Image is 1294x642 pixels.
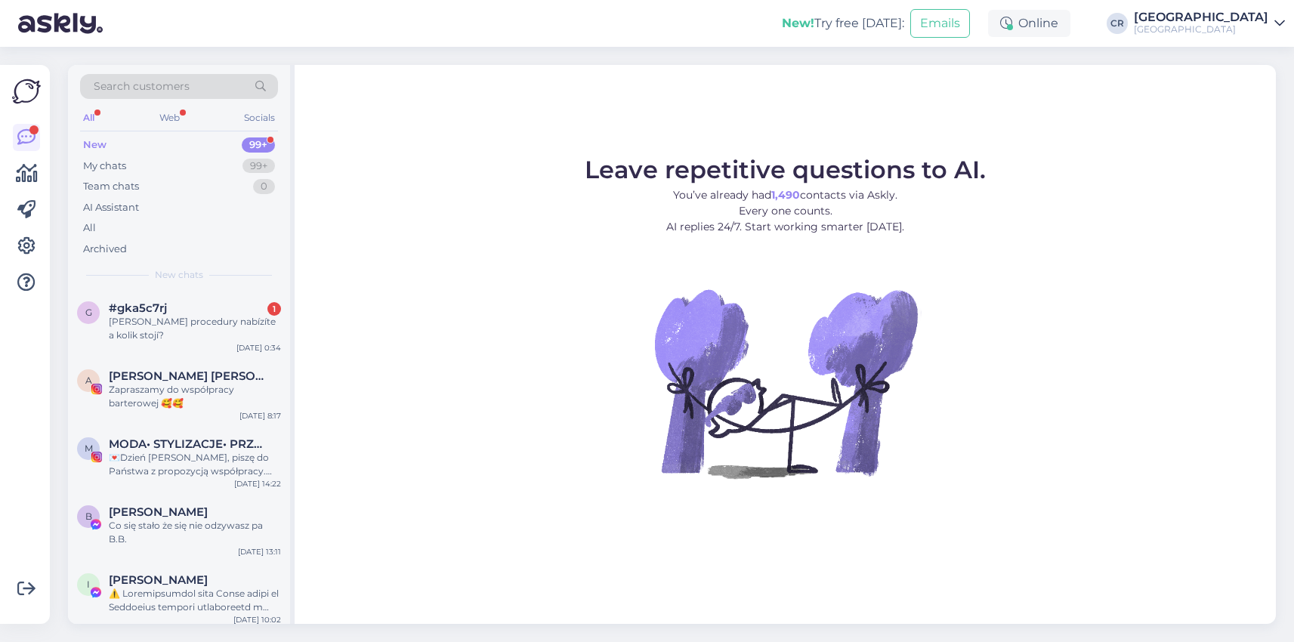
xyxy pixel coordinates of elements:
[239,410,281,421] div: [DATE] 8:17
[238,546,281,557] div: [DATE] 13:11
[253,179,275,194] div: 0
[83,200,139,215] div: AI Assistant
[585,187,986,235] p: You’ve already had contacts via Askly. Every one counts. AI replies 24/7. Start working smarter [...
[109,451,281,478] div: 💌Dzień [PERSON_NAME], piszę do Państwa z propozycją współpracy. Chętnie odwiedziłabym Państwa hot...
[650,247,922,519] img: No Chat active
[83,137,107,153] div: New
[109,505,208,519] span: Bożena Bolewicz
[1134,11,1268,23] div: [GEOGRAPHIC_DATA]
[910,9,970,38] button: Emails
[242,159,275,174] div: 99+
[156,108,183,128] div: Web
[242,137,275,153] div: 99+
[233,614,281,625] div: [DATE] 10:02
[236,342,281,353] div: [DATE] 0:34
[85,511,92,522] span: B
[771,188,800,202] b: 1,490
[109,315,281,342] div: [PERSON_NAME] procedury nabízíte a kolik stojí?
[87,579,90,590] span: I
[1107,13,1128,34] div: CR
[83,159,126,174] div: My chats
[109,519,281,546] div: Co się stało że się nie odzywasz pa B.B.
[234,478,281,489] div: [DATE] 14:22
[85,443,93,454] span: M
[83,242,127,257] div: Archived
[782,14,904,32] div: Try free [DATE]:
[94,79,190,94] span: Search customers
[109,573,208,587] span: Igor Jafar
[83,221,96,236] div: All
[1134,23,1268,35] div: [GEOGRAPHIC_DATA]
[267,302,281,316] div: 1
[782,16,814,30] b: New!
[988,10,1070,37] div: Online
[585,155,986,184] span: Leave repetitive questions to AI.
[1134,11,1285,35] a: [GEOGRAPHIC_DATA][GEOGRAPHIC_DATA]
[85,375,92,386] span: A
[85,307,92,318] span: g
[80,108,97,128] div: All
[109,383,281,410] div: Zapraszamy do współpracy barterowej 🥰🥰
[109,301,167,315] span: #gka5c7rj
[109,587,281,614] div: ⚠️ Loremipsumdol sita Conse adipi el Seddoeius tempori utlaboreetd m aliqua enimadmini veniamqún...
[155,268,203,282] span: New chats
[109,437,266,451] span: MODA• STYLIZACJE• PRZEGLĄDY KOLEKCJI
[12,77,41,106] img: Askly Logo
[109,369,266,383] span: Anna Żukowska Ewa Adamczewska BLIŹNIACZKI • Bóg • rodzina • dom
[241,108,278,128] div: Socials
[83,179,139,194] div: Team chats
